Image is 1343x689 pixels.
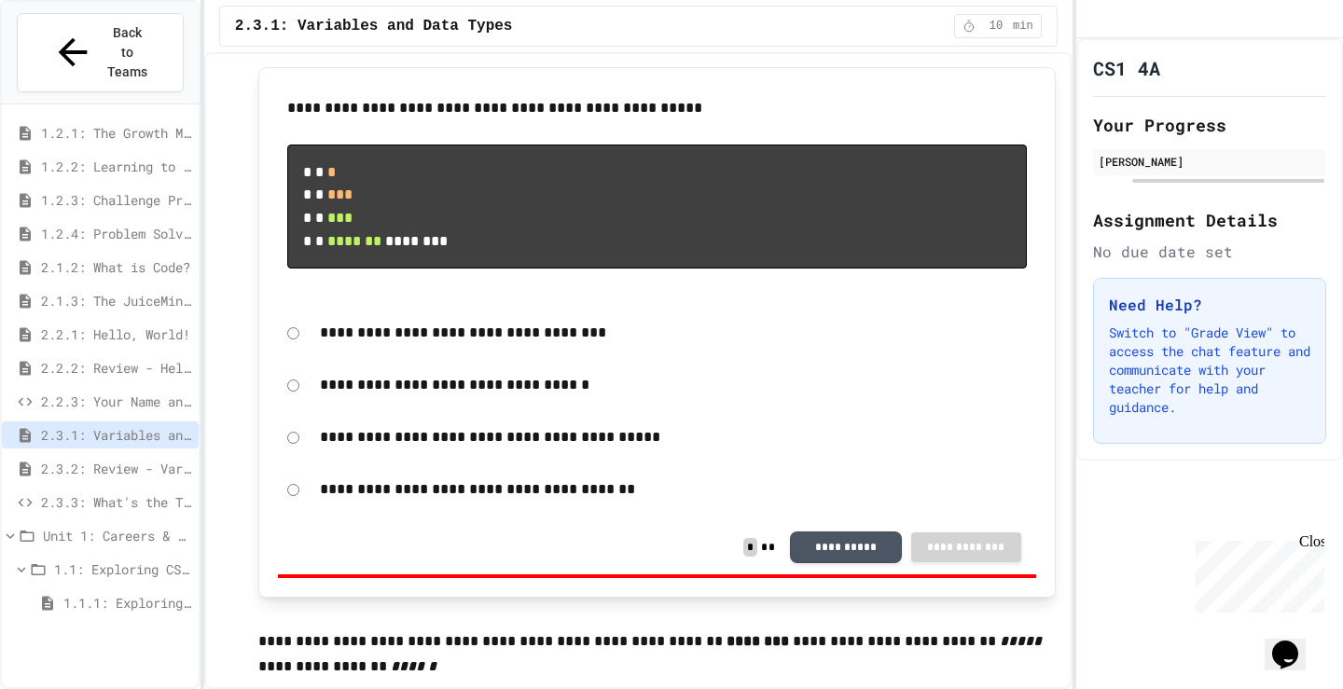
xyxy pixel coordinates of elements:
[1265,614,1324,670] iframe: chat widget
[41,358,191,378] span: 2.2.2: Review - Hello, World!
[41,425,191,445] span: 2.3.1: Variables and Data Types
[1093,112,1326,138] h2: Your Progress
[1109,294,1310,316] h3: Need Help?
[981,19,1011,34] span: 10
[1109,324,1310,417] p: Switch to "Grade View" to access the chat feature and communicate with your teacher for help and ...
[41,123,191,143] span: 1.2.1: The Growth Mindset
[43,526,191,545] span: Unit 1: Careers & Professionalism
[63,593,191,613] span: 1.1.1: Exploring CS Careers
[41,190,191,210] span: 1.2.3: Challenge Problem - The Bridge
[1093,55,1160,81] h1: CS1 4A
[1093,207,1326,233] h2: Assignment Details
[1013,19,1033,34] span: min
[41,157,191,176] span: 1.2.2: Learning to Solve Hard Problems
[41,224,191,243] span: 1.2.4: Problem Solving Practice
[7,7,129,118] div: Chat with us now!Close
[41,392,191,411] span: 2.2.3: Your Name and Favorite Movie
[41,324,191,344] span: 2.2.1: Hello, World!
[41,291,191,310] span: 2.1.3: The JuiceMind IDE
[235,15,513,37] span: 2.3.1: Variables and Data Types
[1093,241,1326,263] div: No due date set
[41,492,191,512] span: 2.3.3: What's the Type?
[105,23,149,82] span: Back to Teams
[41,257,191,277] span: 2.1.2: What is Code?
[1099,153,1321,170] div: [PERSON_NAME]
[1188,533,1324,613] iframe: chat widget
[41,459,191,478] span: 2.3.2: Review - Variables and Data Types
[54,559,191,579] span: 1.1: Exploring CS Careers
